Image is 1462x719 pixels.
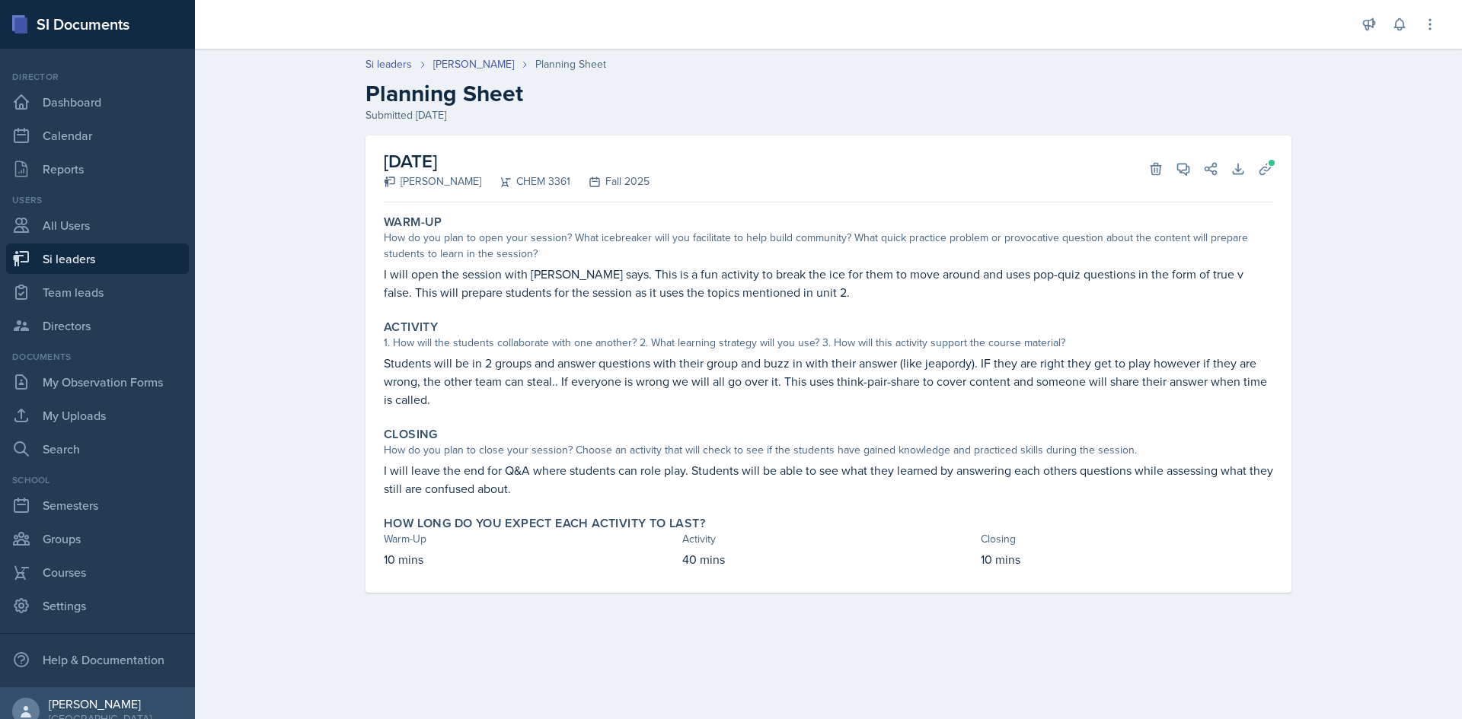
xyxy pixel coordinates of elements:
[384,230,1273,262] div: How do you plan to open your session? What icebreaker will you facilitate to help build community...
[6,277,189,307] a: Team leads
[384,550,676,568] p: 10 mins
[365,107,1291,123] div: Submitted [DATE]
[384,265,1273,301] p: I will open the session with [PERSON_NAME] says. This is a fun activity to break the ice for them...
[365,80,1291,107] h2: Planning Sheet
[6,490,189,520] a: Semesters
[384,215,442,230] label: Warm-Up
[384,442,1273,458] div: How do you plan to close your session? Choose an activity that will check to see if the students ...
[384,320,438,335] label: Activity
[6,644,189,675] div: Help & Documentation
[481,173,570,189] div: CHEM 3361
[6,210,189,240] a: All Users
[6,400,189,431] a: My Uploads
[981,550,1273,568] p: 10 mins
[6,350,189,364] div: Documents
[6,367,189,397] a: My Observation Forms
[6,70,189,84] div: Director
[6,243,189,274] a: Si leaders
[384,354,1273,409] p: Students will be in 2 groups and answer questions with their group and buzz in with their answer ...
[384,427,438,442] label: Closing
[6,590,189,621] a: Settings
[433,56,514,72] a: [PERSON_NAME]
[570,173,650,189] div: Fall 2025
[682,550,975,568] p: 40 mins
[6,193,189,207] div: Users
[384,461,1273,498] p: I will leave the end for Q&A where students can role play. Students will be able to see what they...
[384,516,705,531] label: How long do you expect each activity to last?
[535,56,606,72] div: Planning Sheet
[981,531,1273,547] div: Closing
[682,531,975,547] div: Activity
[384,148,650,175] h2: [DATE]
[6,154,189,184] a: Reports
[6,473,189,487] div: School
[384,531,676,547] div: Warm-Up
[6,310,189,341] a: Directors
[6,557,189,587] a: Courses
[6,87,189,117] a: Dashboard
[6,434,189,464] a: Search
[6,120,189,151] a: Calendar
[384,173,481,189] div: [PERSON_NAME]
[365,56,412,72] a: Si leaders
[49,696,152,711] div: [PERSON_NAME]
[384,335,1273,351] div: 1. How will the students collaborate with one another? 2. What learning strategy will you use? 3....
[6,523,189,554] a: Groups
